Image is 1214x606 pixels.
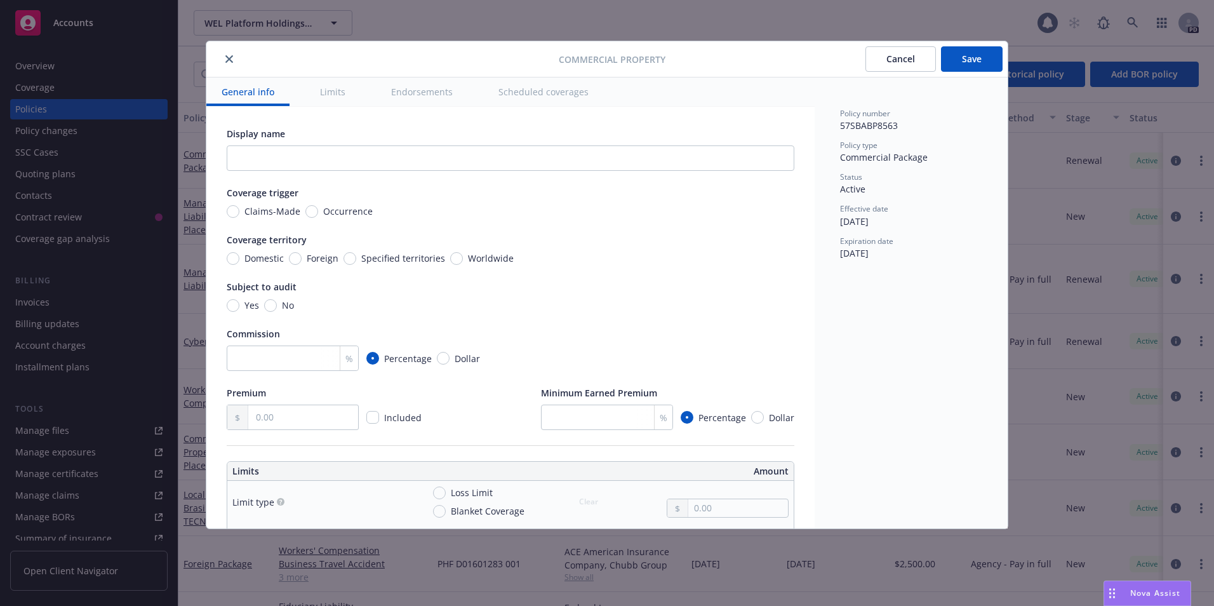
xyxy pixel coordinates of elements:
span: Claims-Made [244,205,300,218]
span: Specified territories [361,252,445,265]
span: Policy number [840,108,890,119]
button: General info [206,77,290,106]
span: Occurrence [323,205,373,218]
span: 57SBABP8563 [840,119,898,131]
span: [DATE] [840,247,869,259]
span: Blanket Coverage [451,504,524,518]
input: Specified territories [344,252,356,265]
span: % [345,352,353,365]
th: Limits [227,462,454,481]
button: Cancel [865,46,936,72]
span: Yes [244,299,259,312]
input: 0.00 [248,405,358,429]
input: Percentage [681,411,693,424]
span: [DATE] [840,215,869,227]
span: Percentage [384,352,432,365]
input: No [264,299,277,312]
div: Limit type [232,495,274,509]
input: 0.00 [688,499,788,517]
input: Occurrence [305,205,318,218]
span: Expiration date [840,236,893,246]
input: Percentage [366,352,379,365]
button: Nova Assist [1104,581,1191,606]
span: Loss Limit [451,486,493,499]
span: Commercial Property [559,53,665,66]
button: Save [941,46,1003,72]
button: Scheduled coverages [483,77,604,106]
span: Active [840,183,865,195]
span: No [282,299,294,312]
span: Nova Assist [1130,588,1180,598]
input: Foreign [289,252,302,265]
span: Subject to audit [227,281,297,293]
span: Domestic [244,252,284,265]
span: Premium [227,387,266,399]
span: % [660,411,667,424]
span: Status [840,172,862,182]
span: Minimum Earned Premium [541,387,657,399]
th: Amount [516,462,794,481]
span: Commission [227,328,280,340]
input: Loss Limit [433,487,446,499]
input: Yes [227,299,239,312]
span: Policy type [840,140,877,151]
span: Coverage territory [227,234,307,246]
input: Worldwide [450,252,463,265]
span: Worldwide [468,252,514,265]
input: Blanket Coverage [433,505,446,518]
input: Dollar [437,352,450,365]
input: Domestic [227,252,239,265]
span: Coverage trigger [227,187,298,199]
button: Limits [305,77,361,106]
span: Percentage [698,411,746,424]
span: Effective date [840,203,888,214]
span: Commercial Package [840,151,928,163]
span: Display name [227,128,285,140]
span: Dollar [455,352,480,365]
input: Claims-Made [227,205,239,218]
button: Endorsements [376,77,468,106]
span: Included [384,412,422,424]
div: Drag to move [1104,581,1120,605]
span: Dollar [769,411,794,424]
span: Foreign [307,252,338,265]
input: Dollar [751,411,764,424]
button: close [222,51,237,67]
